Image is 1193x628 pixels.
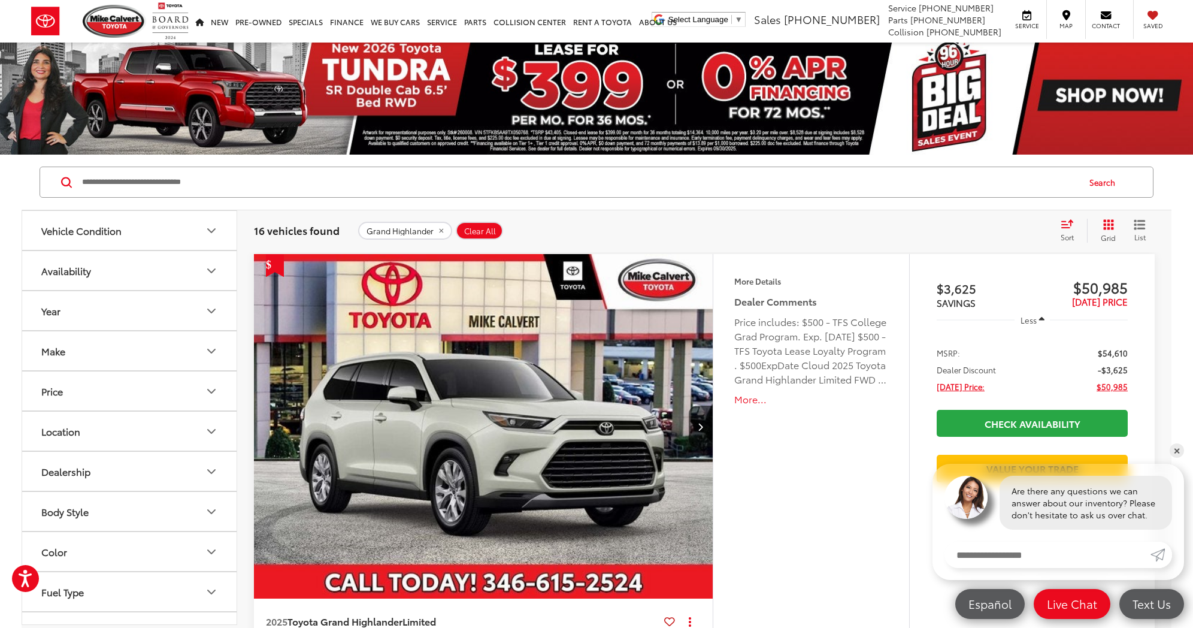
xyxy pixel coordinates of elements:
[926,26,1001,38] span: [PHONE_NUMBER]
[944,542,1150,568] input: Enter your message
[266,615,659,628] a: 2025Toyota Grand HighlanderLimited
[937,279,1032,297] span: $3,625
[734,294,888,309] h5: Dealer Comments
[937,455,1128,482] a: Value Your Trade
[735,15,743,24] span: ▼
[734,277,888,285] h4: More Details
[1101,233,1116,243] span: Grid
[266,614,287,628] span: 2025
[937,410,1128,437] a: Check Availability
[41,506,89,517] div: Body Style
[22,211,238,250] button: Vehicle ConditionVehicle Condition
[204,545,219,559] div: Color
[402,614,436,628] span: Limited
[937,347,960,359] span: MSRP:
[731,15,732,24] span: ​
[668,15,743,24] a: Select Language​
[689,406,713,448] button: Next image
[22,331,238,370] button: MakeMake
[1021,315,1037,325] span: Less
[1061,232,1074,242] span: Sort
[204,505,219,519] div: Body Style
[734,393,888,406] button: More...
[266,254,284,277] span: Get Price Drop Alert
[358,222,452,240] button: remove Grand%20Highlander
[41,425,80,437] div: Location
[22,412,238,451] button: LocationLocation
[204,304,219,318] div: Year
[1015,309,1050,331] button: Less
[1134,232,1146,242] span: List
[81,168,1078,197] input: Search by Make, Model, or Keyword
[22,572,238,611] button: Fuel TypeFuel Type
[204,264,219,278] div: Availability
[22,372,238,410] button: PricePrice
[464,227,496,236] span: Clear All
[204,424,219,439] div: Location
[1140,22,1166,30] span: Saved
[955,589,1025,619] a: Español
[22,251,238,290] button: AvailabilityAvailability
[204,464,219,479] div: Dealership
[22,452,238,491] button: DealershipDealership
[937,296,976,309] span: SAVINGS
[888,26,924,38] span: Collision
[910,14,985,26] span: [PHONE_NUMBER]
[1053,22,1079,30] span: Map
[367,227,434,236] span: Grand Highlander
[22,291,238,330] button: YearYear
[22,492,238,531] button: Body StyleBody Style
[253,254,714,599] div: 2025 Toyota Grand Highlander Limited 0
[1092,22,1120,30] span: Contact
[456,222,503,240] button: Clear All
[41,345,65,357] div: Make
[1041,596,1103,611] span: Live Chat
[937,381,985,393] span: [DATE] Price:
[1119,589,1184,619] a: Text Us
[41,225,122,236] div: Vehicle Condition
[734,315,888,387] div: Price includes: $500 - TFS College Grad Program. Exp. [DATE] $500 - TFS Toyota Lease Loyalty Prog...
[919,2,994,14] span: [PHONE_NUMBER]
[754,11,781,27] span: Sales
[41,385,63,397] div: Price
[784,11,880,27] span: [PHONE_NUMBER]
[1150,542,1172,568] a: Submit
[1032,278,1128,296] span: $50,985
[888,2,916,14] span: Service
[689,617,691,626] span: dropdown dots
[1055,219,1087,243] button: Select sort value
[204,344,219,358] div: Make
[254,223,340,237] span: 16 vehicles found
[1098,364,1128,376] span: -$3,625
[1127,596,1177,611] span: Text Us
[204,384,219,398] div: Price
[1034,589,1110,619] a: Live Chat
[22,532,238,571] button: ColorColor
[41,466,90,477] div: Dealership
[1097,381,1128,393] span: $50,985
[287,614,402,628] span: Toyota Grand Highlander
[1098,347,1128,359] span: $54,610
[1072,295,1128,308] span: [DATE] PRICE
[253,254,714,600] img: 2025 Toyota Grand Highlander Limited
[888,14,908,26] span: Parts
[83,5,146,38] img: Mike Calvert Toyota
[1078,167,1133,197] button: Search
[253,254,714,599] a: 2025 Toyota Grand Highlander Limited2025 Toyota Grand Highlander Limited2025 Toyota Grand Highlan...
[204,585,219,599] div: Fuel Type
[1125,219,1155,243] button: List View
[668,15,728,24] span: Select Language
[962,596,1018,611] span: Español
[937,364,996,376] span: Dealer Discount
[41,586,84,597] div: Fuel Type
[1087,219,1125,243] button: Grid View
[944,476,988,519] img: Agent profile photo
[41,546,67,557] div: Color
[41,305,60,316] div: Year
[204,224,219,238] div: Vehicle Condition
[1013,22,1040,30] span: Service
[41,265,91,276] div: Availability
[1000,476,1172,530] div: Are there any questions we can answer about our inventory? Please don't hesitate to ask us over c...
